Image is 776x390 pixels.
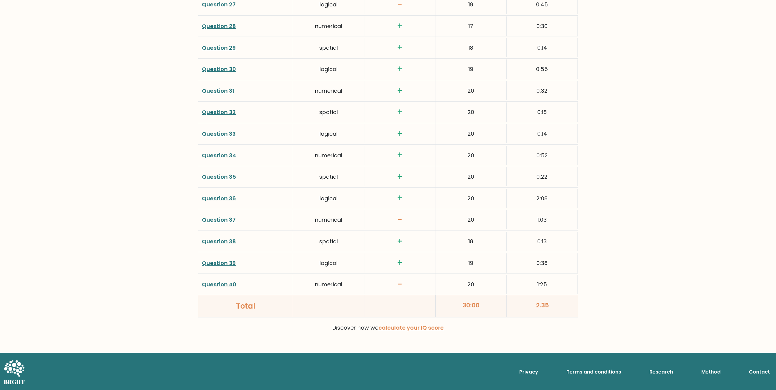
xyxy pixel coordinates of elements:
[435,124,506,143] div: 20
[435,16,506,36] div: 17
[368,193,431,203] h3: +
[368,64,431,74] h3: +
[507,189,578,208] div: 2:08
[435,38,506,57] div: 18
[202,44,236,52] a: Question 29
[507,81,578,100] div: 0:32
[507,167,578,186] div: 0:22
[368,107,431,117] h3: +
[293,16,364,36] div: numerical
[507,38,578,57] div: 0:14
[378,324,444,331] a: calculate your IQ score
[202,22,236,30] a: Question 28
[368,236,431,247] h3: +
[202,152,236,159] a: Question 34
[507,124,578,143] div: 0:14
[435,210,506,229] div: 20
[293,102,364,122] div: spatial
[368,42,431,53] h3: +
[507,146,578,165] div: 0:52
[202,87,234,95] a: Question 31
[435,102,506,122] div: 20
[202,130,236,138] a: Question 33
[435,81,506,100] div: 20
[746,366,772,378] a: Contact
[435,232,506,251] div: 18
[517,366,541,378] a: Privacy
[435,59,506,79] div: 19
[293,232,364,251] div: spatial
[202,195,236,202] a: Question 36
[293,189,364,208] div: logical
[293,38,364,57] div: spatial
[202,216,236,224] a: Question 37
[368,21,431,31] h3: +
[368,258,431,268] h3: +
[436,295,507,317] div: 30:00
[435,167,506,186] div: 20
[564,366,624,378] a: Terms and conditions
[435,275,506,294] div: 20
[202,322,574,333] p: Discover how we
[202,301,289,312] div: Total
[293,167,364,186] div: spatial
[647,366,675,378] a: Research
[293,81,364,100] div: numerical
[699,366,723,378] a: Method
[368,215,431,225] h3: -
[293,210,364,229] div: numerical
[368,150,431,160] h3: +
[202,173,236,181] a: Question 35
[435,189,506,208] div: 20
[293,275,364,294] div: numerical
[507,275,578,294] div: 1:25
[202,1,236,8] a: Question 27
[293,146,364,165] div: numerical
[368,86,431,96] h3: +
[202,108,236,116] a: Question 32
[293,253,364,273] div: logical
[507,210,578,229] div: 1:03
[507,295,578,317] div: 2.35
[507,253,578,273] div: 0:38
[368,172,431,182] h3: +
[293,59,364,79] div: logical
[202,259,236,267] a: Question 39
[507,102,578,122] div: 0:18
[202,238,236,245] a: Question 38
[435,146,506,165] div: 20
[435,253,506,273] div: 19
[507,232,578,251] div: 0:13
[202,65,236,73] a: Question 30
[368,129,431,139] h3: +
[368,279,431,290] h3: -
[293,124,364,143] div: logical
[507,16,578,36] div: 0:30
[507,59,578,79] div: 0:55
[202,281,236,288] a: Question 40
